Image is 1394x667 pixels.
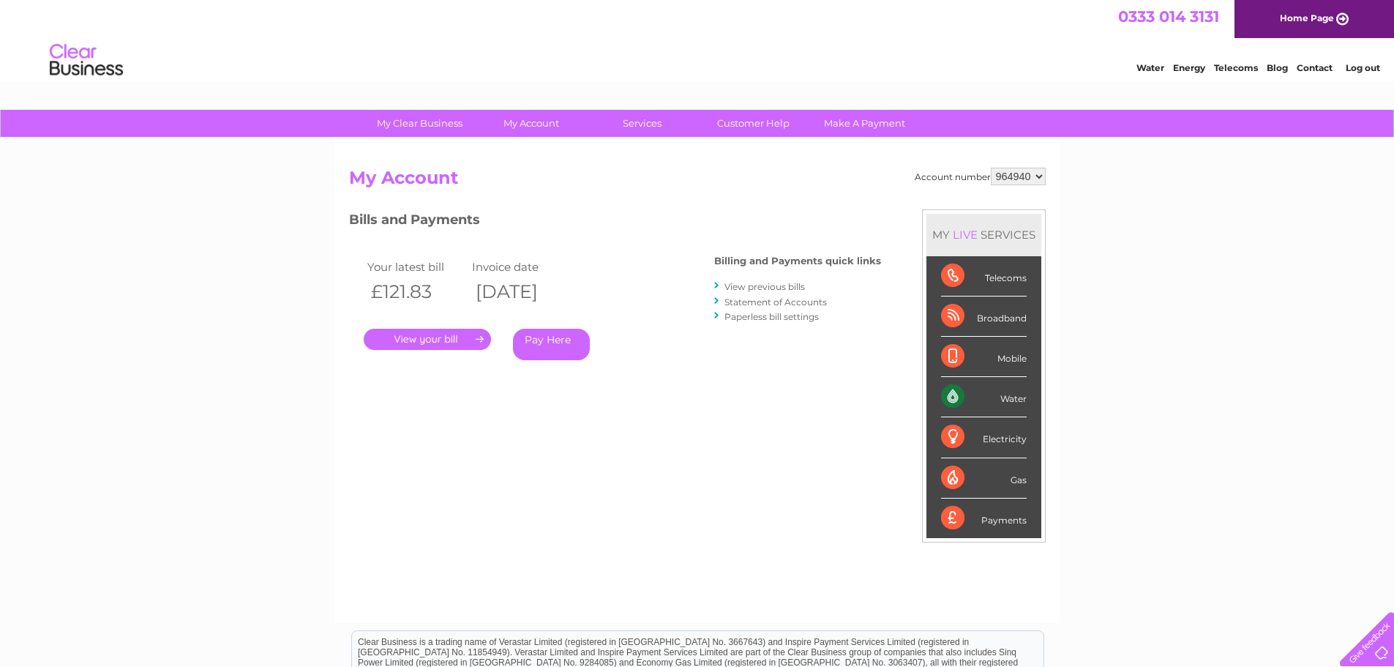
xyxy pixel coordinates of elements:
[349,168,1046,195] h2: My Account
[724,297,827,308] a: Statement of Accounts
[364,277,469,307] th: £121.83
[471,110,591,137] a: My Account
[941,337,1027,377] div: Mobile
[724,311,819,322] a: Paperless bill settings
[1346,62,1380,73] a: Log out
[349,209,881,235] h3: Bills and Payments
[49,38,124,83] img: logo.png
[915,168,1046,185] div: Account number
[364,257,469,277] td: Your latest bill
[950,228,981,242] div: LIVE
[582,110,702,137] a: Services
[468,257,574,277] td: Invoice date
[352,8,1043,71] div: Clear Business is a trading name of Verastar Limited (registered in [GEOGRAPHIC_DATA] No. 3667643...
[724,281,805,292] a: View previous bills
[1214,62,1258,73] a: Telecoms
[1118,7,1219,26] a: 0333 014 3131
[1173,62,1205,73] a: Energy
[1267,62,1288,73] a: Blog
[714,256,881,267] h4: Billing and Payments quick links
[693,110,814,137] a: Customer Help
[359,110,480,137] a: My Clear Business
[1297,62,1333,73] a: Contact
[804,110,925,137] a: Make A Payment
[364,329,491,350] a: .
[941,377,1027,417] div: Water
[926,214,1041,256] div: MY SERVICES
[1136,62,1164,73] a: Water
[941,417,1027,458] div: Electricity
[941,499,1027,538] div: Payments
[941,297,1027,337] div: Broadband
[468,277,574,307] th: [DATE]
[941,256,1027,297] div: Telecoms
[513,329,590,360] a: Pay Here
[941,458,1027,499] div: Gas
